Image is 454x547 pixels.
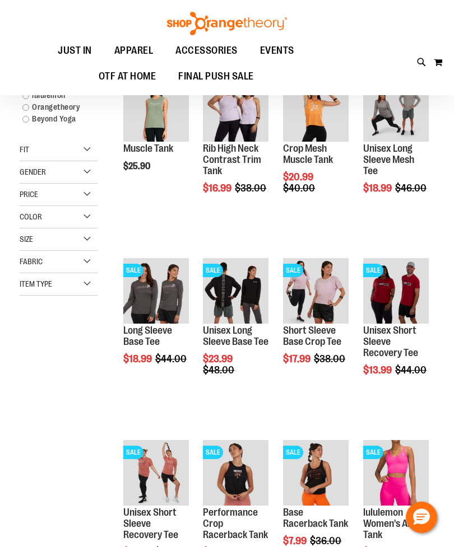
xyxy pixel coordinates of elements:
[123,440,189,506] img: Product image for Unisex Short Sleeve Recovery Tee
[20,279,52,288] span: Item Type
[283,440,349,507] a: Product image for Base Racerback TankSALE
[123,264,143,277] span: SALE
[123,258,189,325] a: Product image for Long Sleeve Base TeeSALE
[358,71,434,222] div: product
[123,258,189,324] img: Product image for Long Sleeve Base Tee
[310,535,343,546] span: $36.00
[395,183,428,194] span: $46.00
[175,38,238,63] span: ACCESSORIES
[203,258,268,325] a: Product image for Unisex Long Sleeve Base TeeSALE
[283,258,349,324] img: Product image for Short Sleeve Base Crop Tee
[123,353,154,364] span: $18.99
[203,353,234,364] span: $23.99
[283,258,349,325] a: Product image for Short Sleeve Base Crop TeeSALE
[99,64,156,89] span: OTF AT HOME
[283,325,341,347] a: Short Sleeve Base Crop Tee
[20,167,46,176] span: Gender
[406,502,437,533] button: Hello, have a question? Let’s chat.
[277,253,354,393] div: product
[17,101,92,113] a: Orangetheory
[283,507,348,529] a: Base Racerback Tank
[203,507,268,540] a: Performance Crop Racerback Tank
[283,143,333,165] a: Crop Mesh Muscle Tank
[203,364,236,376] span: $48.00
[363,76,429,142] img: Unisex Long Sleeve Mesh Tee primary image
[118,253,194,393] div: product
[363,507,427,540] a: lululemon Women's Align™ Tank
[203,76,268,142] img: Rib Tank w/ Contrast Binding primary image
[363,258,429,324] img: Product image for Unisex SS Recovery Tee
[363,143,414,176] a: Unisex Long Sleeve Mesh Tee
[20,212,42,221] span: Color
[17,113,92,125] a: Beyond Yoga
[363,440,429,507] a: Product image for lululemon Womens Align TankSALE
[203,325,268,347] a: Unisex Long Sleeve Base Tee
[363,440,429,506] img: Product image for lululemon Womens Align Tank
[123,76,189,142] img: Muscle Tank
[283,535,308,546] span: $7.99
[363,325,418,358] a: Unisex Short Sleeve Recovery Tee
[363,76,429,143] a: Unisex Long Sleeve Mesh Tee primary imageSALE
[103,38,165,63] a: APPAREL
[164,38,249,64] a: ACCESSORIES
[363,364,393,376] span: $13.99
[165,12,289,35] img: Shop Orangetheory
[283,440,349,506] img: Product image for Base Racerback Tank
[203,264,223,277] span: SALE
[283,76,349,142] img: Crop Mesh Muscle Tank primary image
[20,190,38,199] span: Price
[203,183,233,194] span: $16.99
[283,76,349,143] a: Crop Mesh Muscle Tank primary imageSALE
[283,171,315,183] span: $20.99
[203,440,268,507] a: Product image for Performance Crop Racerback TankSALE
[87,64,168,90] a: OTF AT HOME
[123,161,152,171] span: $25.90
[123,143,173,154] a: Muscle Tank
[363,183,393,194] span: $18.99
[283,353,312,364] span: $17.99
[283,264,303,277] span: SALE
[203,258,268,324] img: Product image for Unisex Long Sleeve Base Tee
[123,325,172,347] a: Long Sleeve Base Tee
[123,440,189,507] a: Product image for Unisex Short Sleeve Recovery TeeSALE
[203,143,261,176] a: Rib High Neck Contrast Trim Tank
[114,38,154,63] span: APPAREL
[118,71,194,200] div: product
[283,446,303,459] span: SALE
[123,76,189,143] a: Muscle TankNEW
[58,38,92,63] span: JUST IN
[363,258,429,325] a: Product image for Unisex SS Recovery TeeSALE
[20,257,43,266] span: Fabric
[314,353,347,364] span: $38.00
[47,38,103,64] a: JUST IN
[260,38,294,63] span: EVENTS
[363,264,383,277] span: SALE
[123,446,143,459] span: SALE
[203,446,223,459] span: SALE
[167,64,265,90] a: FINAL PUSH SALE
[203,440,268,506] img: Product image for Performance Crop Racerback Tank
[155,353,188,364] span: $44.00
[235,183,268,194] span: $38.00
[283,183,317,194] span: $40.00
[358,253,434,404] div: product
[197,253,274,404] div: product
[178,64,254,89] span: FINAL PUSH SALE
[197,71,274,222] div: product
[363,446,383,459] span: SALE
[277,71,354,222] div: product
[249,38,305,64] a: EVENTS
[123,507,178,540] a: Unisex Short Sleeve Recovery Tee
[17,90,92,101] a: lululemon
[203,76,268,143] a: Rib Tank w/ Contrast Binding primary imageSALE
[395,364,428,376] span: $44.00
[20,145,29,154] span: Fit
[20,235,33,244] span: Size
